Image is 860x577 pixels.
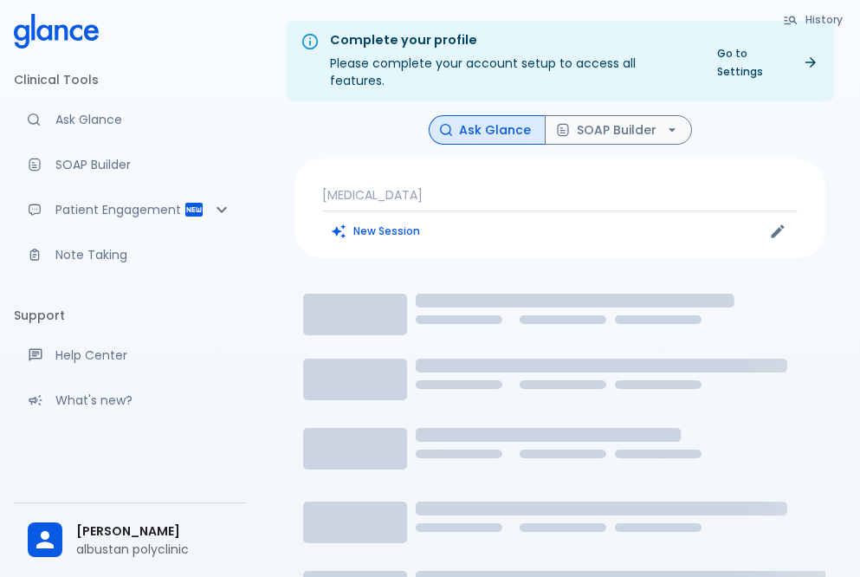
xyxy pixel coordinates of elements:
[774,7,853,32] button: History
[765,218,791,244] button: Edit
[76,522,232,541] span: [PERSON_NAME]
[322,218,430,243] button: Clears all inputs and results.
[55,392,232,409] p: What's new?
[429,115,546,146] button: Ask Glance
[14,440,246,482] li: Settings
[322,186,798,204] p: [MEDICAL_DATA]
[545,115,692,146] button: SOAP Builder
[14,191,246,229] div: Patient Reports & Referrals
[707,41,827,84] a: Go to Settings
[76,541,232,558] p: albustan polyclinic
[55,201,184,218] p: Patient Engagement
[14,100,246,139] a: Moramiz: Find ICD10AM codes instantly
[14,295,246,336] li: Support
[14,381,246,419] div: Recent updates and feature releases
[55,111,232,128] p: Ask Glance
[330,26,693,96] div: Please complete your account setup to access all features.
[55,246,232,263] p: Note Taking
[14,236,246,274] a: Advanced note-taking
[330,31,693,50] div: Complete your profile
[14,336,246,374] a: Get help from our support team
[55,347,232,364] p: Help Center
[14,59,246,100] li: Clinical Tools
[55,156,232,173] p: SOAP Builder
[14,146,246,184] a: Docugen: Compose a clinical documentation in seconds
[14,510,246,570] div: [PERSON_NAME]albustan polyclinic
